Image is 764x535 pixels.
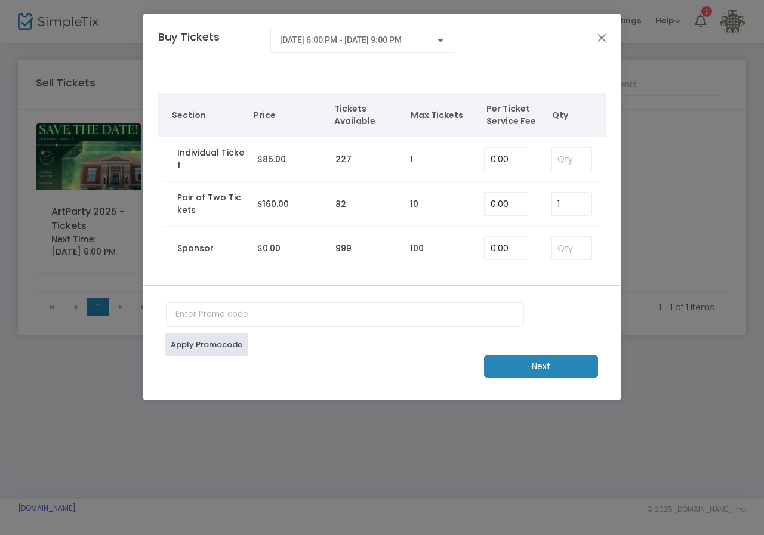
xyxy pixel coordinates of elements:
label: Sponsor [177,242,214,255]
span: Section [172,109,242,122]
label: 999 [335,242,352,255]
label: 100 [410,242,424,255]
span: [DATE] 6:00 PM - [DATE] 9:00 PM [280,35,402,45]
input: Enter Service Fee [485,193,528,215]
m-button: Next [484,355,598,378]
h4: Buy Tickets [152,29,264,63]
label: Pair of Two Tickets [177,191,245,217]
input: Qty [552,148,591,171]
label: Individual Ticket [177,147,245,172]
button: Close [594,30,610,45]
span: $160.00 [257,198,289,210]
input: Qty [552,237,591,259]
span: Price [254,109,322,122]
label: 82 [335,198,346,211]
label: 1 [410,153,413,166]
span: Max Tickets [411,109,475,122]
input: Enter Service Fee [485,237,528,259]
input: Enter Promo code [166,302,524,327]
label: 10 [410,198,418,211]
span: $85.00 [257,153,286,165]
input: Qty [552,193,591,215]
span: $0.00 [257,242,281,254]
label: 227 [335,153,352,166]
span: Tickets Available [334,103,399,128]
span: Per Ticket Service Fee [486,103,546,128]
span: Qty [552,109,600,122]
input: Enter Service Fee [485,148,528,171]
a: Apply Promocode [165,333,248,356]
